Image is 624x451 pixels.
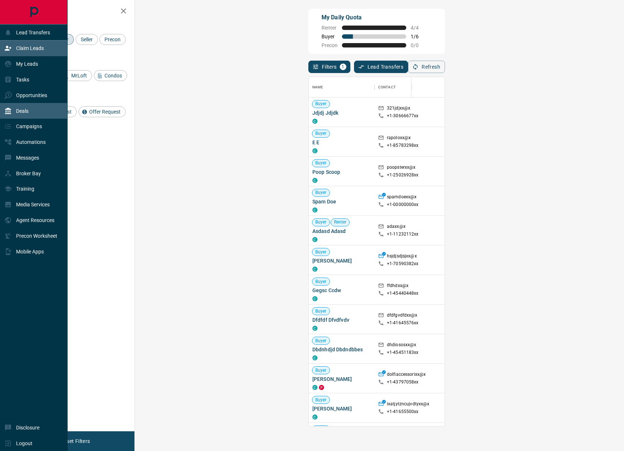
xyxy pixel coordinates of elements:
[378,77,396,98] div: Contact
[387,290,419,297] p: +1- 45440448xx
[387,113,419,119] p: +1- 30666677xx
[312,257,371,264] span: [PERSON_NAME]
[312,397,330,403] span: Buyer
[312,385,317,390] div: condos.ca
[387,349,419,356] p: +1- 45451183xx
[312,355,317,360] div: condos.ca
[312,267,317,272] div: condos.ca
[308,61,350,73] button: Filters1
[312,316,371,324] span: Dfdfdf Dfvdfvdv
[312,148,317,153] div: condos.ca
[387,172,419,178] p: +1- 25026928xx
[387,142,419,149] p: +1- 85783298xx
[312,346,371,353] span: Dbdnhdjd Dbdndbbes
[387,312,418,320] p: dfdfgvdfdxx@x
[312,375,371,383] span: [PERSON_NAME]
[374,77,433,98] div: Contact
[387,371,426,379] p: dolfiaccessorixx@x
[321,34,338,39] span: Buyer
[387,202,419,208] p: +1- 00000000xx
[387,283,408,290] p: ffdhdxx@x
[387,342,416,349] p: dhdiososxx@x
[408,61,445,73] button: Refresh
[312,130,330,137] span: Buyer
[102,37,123,42] span: Precon
[312,338,330,344] span: Buyer
[312,326,317,331] div: condos.ca
[87,109,123,115] span: Offer Request
[321,42,338,48] span: Precon
[23,7,127,16] h2: Filters
[387,253,417,261] p: hsjdjsdjsjxx@x
[312,139,371,146] span: E E
[312,367,330,374] span: Buyer
[312,237,317,242] div: condos.ca
[309,77,374,98] div: Name
[312,198,371,205] span: Spam Doe
[354,61,408,73] button: Lead Transfers
[312,168,371,176] span: Poop Scoop
[312,207,317,213] div: condos.ca
[312,77,323,98] div: Name
[94,70,127,81] div: Condos
[312,228,371,235] span: Asdasd Adasd
[312,119,317,124] div: condos.ca
[387,409,419,415] p: +1- 41655500xx
[312,308,330,314] span: Buyer
[387,231,419,237] p: +1- 11232112xx
[321,25,338,31] span: Renter
[319,385,324,390] div: property.ca
[411,42,427,48] span: 0 / 0
[61,70,92,81] div: MrLoft
[387,223,406,231] p: adaxx@x
[387,379,419,385] p: +1- 43797058xx
[312,101,330,107] span: Buyer
[102,73,125,79] span: Condos
[312,279,330,285] span: Buyer
[69,73,90,79] span: MrLoft
[312,109,371,116] span: Jdjdj Jdjdk
[340,64,346,69] span: 1
[78,37,95,42] span: Seller
[312,405,371,412] span: [PERSON_NAME]
[79,106,126,117] div: Offer Request
[312,414,317,420] div: condos.ca
[99,34,126,45] div: Precon
[387,194,416,202] p: spamdoexx@x
[387,105,410,113] p: 321jdjxx@x
[387,164,416,172] p: poopsterxx@x
[312,249,330,255] span: Buyer
[312,296,317,301] div: condos.ca
[411,25,427,31] span: 4 / 4
[312,219,330,225] span: Buyer
[76,34,98,45] div: Seller
[387,261,419,267] p: +1- 70590382xx
[312,160,330,166] span: Buyer
[312,190,330,196] span: Buyer
[387,401,430,409] p: ixatjytzncujvdtyxx@x
[321,13,427,22] p: My Daily Quota
[331,219,350,225] span: Renter
[312,287,371,294] span: Gegsc Ccdw
[312,178,317,183] div: condos.ca
[387,320,419,326] p: +1- 41645576xx
[411,34,427,39] span: 1 / 6
[387,135,411,142] p: rapoloxx@x
[56,435,95,447] button: Reset Filters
